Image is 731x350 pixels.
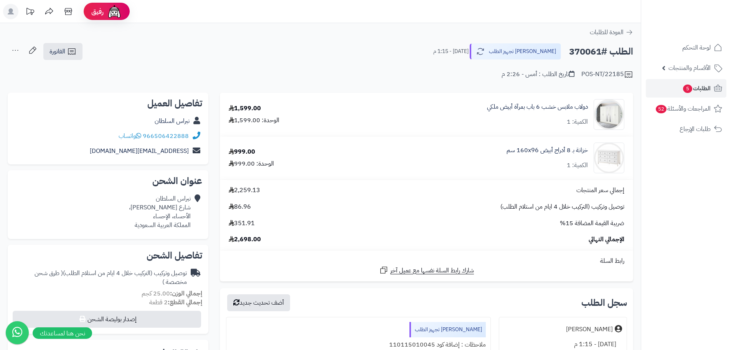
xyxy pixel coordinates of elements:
[229,235,261,244] span: 2,698.00
[682,83,711,94] span: الطلبات
[569,44,633,60] h2: الطلب #370061
[409,322,486,337] div: [PERSON_NAME] تجهيز الطلب
[229,104,261,113] div: 1,599.00
[668,63,711,73] span: الأقسام والمنتجات
[223,257,630,265] div: رابط السلة
[576,186,624,195] span: إجمالي سعر المنتجات
[470,43,561,60] button: [PERSON_NAME] تجهيز الطلب
[14,269,187,287] div: توصيل وتركيب (التركيب خلال 4 ايام من استلام الطلب)
[500,202,624,211] span: توصيل وتركيب (التركيب خلال 4 ايام من استلام الطلب)
[560,219,624,228] span: ضريبة القيمة المضافة 15%
[50,47,65,56] span: الفاتورة
[567,118,588,126] div: الكمية: 1
[656,105,667,114] span: 52
[566,325,613,334] div: [PERSON_NAME]
[155,116,190,126] a: نبراس السلطان
[646,79,726,98] a: الطلبات5
[149,298,202,307] small: 2 قطعة
[14,99,202,108] h2: تفاصيل العميل
[581,298,627,307] h3: سجل الطلب
[14,176,202,186] h2: عنوان الشحن
[35,269,187,287] span: ( طرق شحن مخصصة )
[502,70,574,79] div: تاريخ الطلب : أمس - 2:26 م
[590,28,633,37] a: العودة للطلبات
[229,202,251,211] span: 86.96
[170,289,202,298] strong: إجمالي الوزن:
[13,311,201,328] button: إصدار بوليصة الشحن
[20,4,40,21] a: تحديثات المنصة
[683,85,693,93] span: 5
[507,146,588,155] a: خزانة بـ 8 أدراج أبيض ‎160x96 سم‏
[594,143,624,173] img: 1731233659-1-90x90.jpg
[646,100,726,118] a: المراجعات والأسئلة52
[679,17,724,33] img: logo-2.png
[229,159,274,168] div: الوحدة: 999.00
[646,120,726,138] a: طلبات الإرجاع
[43,43,83,60] a: الفاتورة
[581,70,633,79] div: POS-NT/22185
[229,148,255,156] div: 999.00
[227,294,290,311] button: أضف تحديث جديد
[433,48,469,55] small: [DATE] - 1:15 م
[107,4,122,19] img: ai-face.png
[229,219,255,228] span: 351.91
[229,116,279,125] div: الوحدة: 1,599.00
[567,161,588,170] div: الكمية: 1
[129,194,191,229] div: نبراس السلطان شارع [PERSON_NAME]، الأحساء، الإحساء المملكة العربية السعودية
[655,103,711,114] span: المراجعات والأسئلة
[487,103,588,111] a: دولاب ملابس خشب 6 باب بمرآة أبيض ملكي
[168,298,202,307] strong: إجمالي القطع:
[90,146,189,156] a: [EMAIL_ADDRESS][DOMAIN_NAME]
[229,186,260,195] span: 2,259.13
[682,42,711,53] span: لوحة التحكم
[594,99,624,130] img: 1733065410-1-90x90.jpg
[119,131,141,141] a: واتساب
[91,7,104,16] span: رفيق
[379,265,474,275] a: شارك رابط السلة نفسها مع عميل آخر
[143,131,189,141] a: 966506422888
[680,124,711,134] span: طلبات الإرجاع
[646,38,726,57] a: لوحة التحكم
[589,235,624,244] span: الإجمالي النهائي
[390,266,474,275] span: شارك رابط السلة نفسها مع عميل آخر
[142,289,202,298] small: 25.00 كجم
[590,28,624,37] span: العودة للطلبات
[14,251,202,260] h2: تفاصيل الشحن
